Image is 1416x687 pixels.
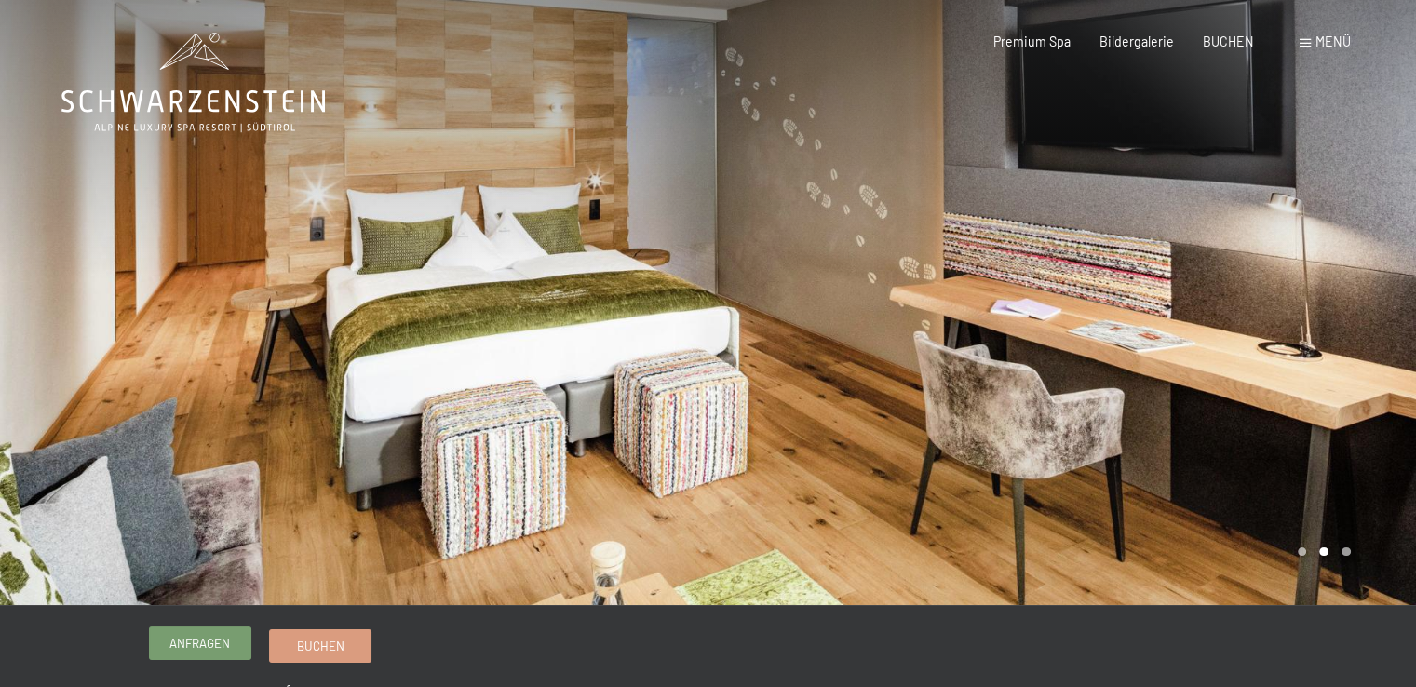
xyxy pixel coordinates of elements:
[993,34,1071,49] a: Premium Spa
[169,635,230,652] span: Anfragen
[1315,34,1351,49] span: Menü
[297,638,344,654] span: Buchen
[1099,34,1174,49] a: Bildergalerie
[150,627,250,658] a: Anfragen
[270,630,371,661] a: Buchen
[1203,34,1254,49] a: BUCHEN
